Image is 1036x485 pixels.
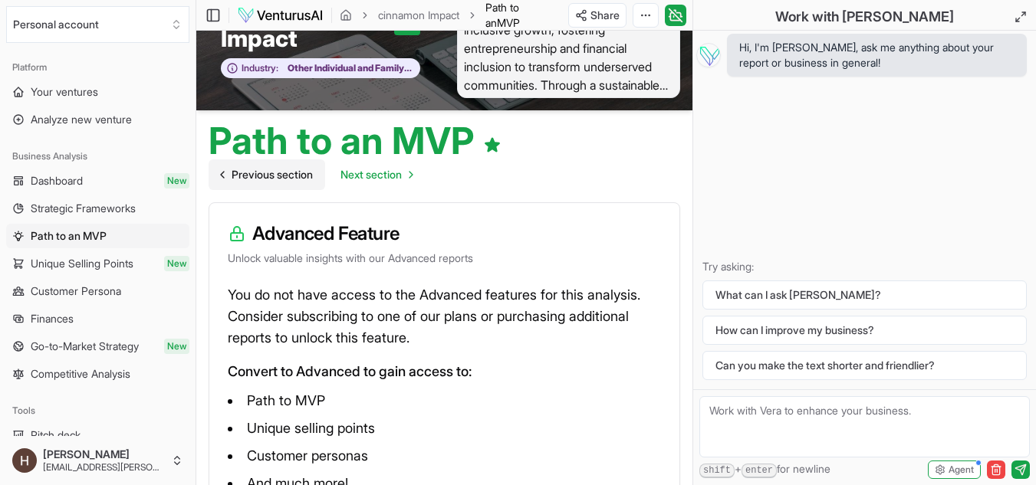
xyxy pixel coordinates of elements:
[237,6,324,25] img: logo
[696,43,721,67] img: Vera
[232,167,313,182] span: Previous section
[702,316,1027,345] button: How can I improve my business?
[949,464,974,476] span: Agent
[31,339,139,354] span: Go-to-Market Strategy
[775,6,954,28] h2: Work with [PERSON_NAME]
[742,464,777,478] kbd: enter
[164,256,189,271] span: New
[739,40,1015,70] span: Hi, I'm [PERSON_NAME], ask me anything about your report or business in general!
[278,62,412,74] span: Other Individual and Family Services
[6,423,189,447] a: Pitch deck
[31,311,74,326] span: Finances
[228,251,661,266] p: Unlock valuable insights with our Advanced reports
[699,461,830,478] span: + for newline
[328,159,425,190] a: Go to next page
[228,444,661,468] li: Customer personas
[31,112,132,127] span: Analyze new venture
[31,283,121,299] span: Customer Persona
[12,448,37,473] img: ACg8ocJtaVSqv4zxL2oT03piBo_ZvAhGAJ7DoclLtYTwrGQFgIYOHNM=s96-c
[6,6,189,43] button: Select an organization
[228,361,661,382] p: Convert to Advanced to gain access to:
[31,201,136,216] span: Strategic Frameworks
[6,251,189,276] a: Unique Selling PointsNew
[699,464,735,478] kbd: shift
[928,460,981,479] button: Agent
[590,8,620,23] span: Share
[209,159,325,190] a: Go to previous page
[31,366,130,382] span: Competitive Analysis
[6,334,189,359] a: Go-to-Market StrategyNew
[6,144,189,169] div: Business Analysis
[6,398,189,423] div: Tools
[31,173,83,188] span: Dashboard
[228,416,661,441] li: Unique selling points
[31,84,98,100] span: Your ventures
[6,107,189,132] a: Analyze new venture
[164,173,189,188] span: New
[31,256,133,271] span: Unique Selling Points
[378,8,459,23] a: cinnamon Impact
[6,224,189,248] a: Path to an MVP
[228,221,661,246] h3: Advanced Feature
[485,1,519,29] span: Path to an
[6,306,189,331] a: Finances
[702,280,1027,310] button: What can I ask [PERSON_NAME]?
[6,362,189,386] a: Competitive Analysis
[242,62,278,74] span: Industry:
[702,351,1027,380] button: Can you make the text shorter and friendlier?
[228,284,661,349] p: You do not have access to the Advanced features for this analysis. Consider subscribing to one of...
[43,447,165,461] span: [PERSON_NAME]
[6,196,189,221] a: Strategic Frameworks
[209,123,502,159] h1: Path to an MVP
[228,388,661,413] li: Path to MVP
[6,55,189,80] div: Platform
[31,228,107,244] span: Path to an MVP
[6,279,189,303] a: Customer Persona
[6,442,189,479] button: [PERSON_NAME][EMAIL_ADDRESS][PERSON_NAME][DOMAIN_NAME]
[31,428,81,443] span: Pitch deck
[209,159,425,190] nav: pagination
[6,169,189,193] a: DashboardNew
[221,58,420,79] button: Industry:Other Individual and Family Services
[164,339,189,354] span: New
[43,461,165,474] span: [EMAIL_ADDRESS][PERSON_NAME][DOMAIN_NAME]
[6,80,189,104] a: Your ventures
[568,3,627,28] button: Share
[340,167,402,182] span: Next section
[702,259,1027,274] p: Try asking:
